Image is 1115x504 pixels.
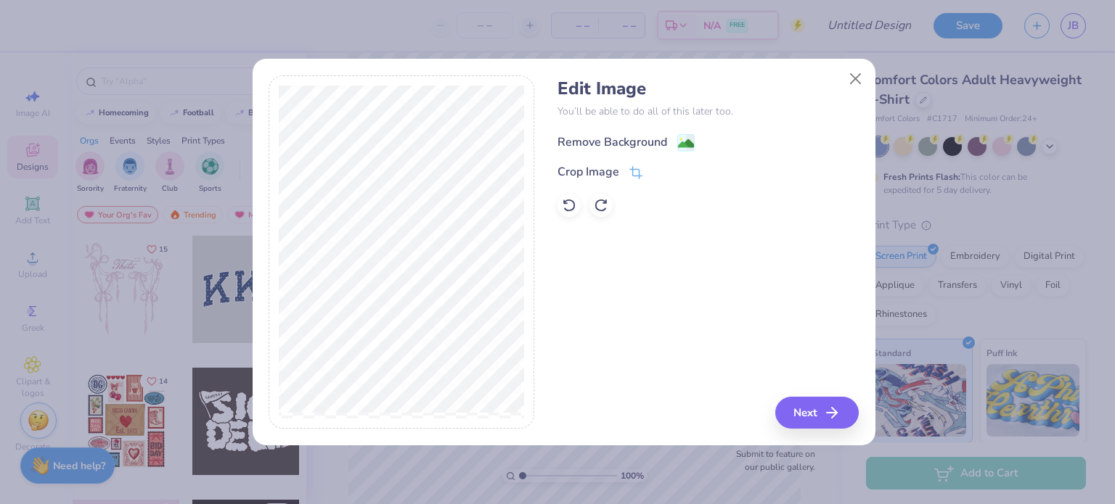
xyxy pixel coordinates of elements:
p: You’ll be able to do all of this later too. [557,104,859,119]
button: Close [841,65,869,93]
button: Next [775,397,859,429]
h4: Edit Image [557,78,859,99]
div: Crop Image [557,163,619,181]
div: Remove Background [557,133,667,151]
